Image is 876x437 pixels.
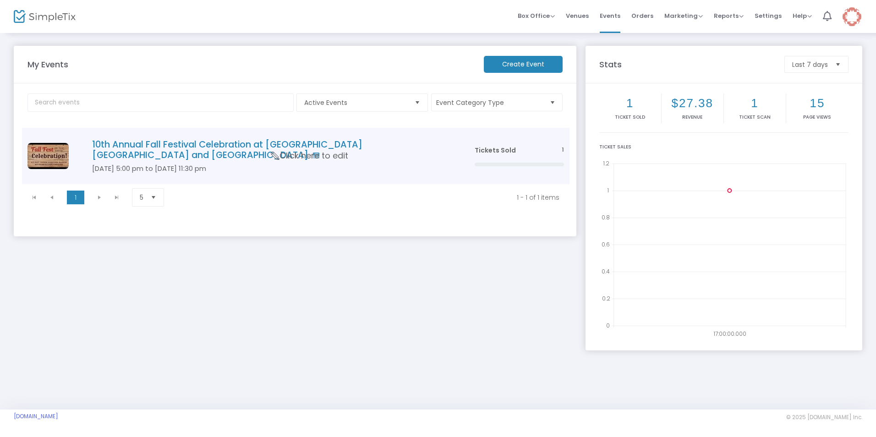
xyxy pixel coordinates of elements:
[411,94,424,111] button: Select
[832,56,844,72] button: Select
[27,93,294,112] input: Search events
[484,56,563,73] m-button: Create Event
[271,150,348,162] span: Click here to edit
[607,186,609,194] text: 1
[603,159,609,167] text: 1.2
[664,11,703,20] span: Marketing
[714,11,744,20] span: Reports
[755,4,782,27] span: Settings
[726,96,784,110] h2: 1
[475,146,516,155] span: Tickets Sold
[22,128,569,184] div: Data table
[601,114,659,120] p: Ticket sold
[602,213,610,221] text: 0.8
[663,114,722,120] p: Revenue
[562,146,564,154] span: 1
[304,98,407,107] span: Active Events
[431,93,563,111] button: Event Category Type
[181,193,560,202] kendo-pager-info: 1 - 1 of 1 items
[92,139,447,161] h4: 10th Annual Fall Festival Celebration at [GEOGRAPHIC_DATA] [GEOGRAPHIC_DATA] and [GEOGRAPHIC_DATA]
[726,114,784,120] p: Ticket Scan
[786,414,862,421] span: © 2025 [DOMAIN_NAME] Inc.
[788,96,847,110] h2: 15
[92,164,447,173] h5: [DATE] 5:00 pm to [DATE] 11:30 pm
[600,4,620,27] span: Events
[602,240,610,248] text: 0.6
[602,295,610,302] text: 0.2
[566,4,589,27] span: Venues
[601,96,659,110] h2: 1
[14,413,58,420] a: [DOMAIN_NAME]
[595,58,780,71] m-panel-title: Stats
[606,322,610,329] text: 0
[518,11,555,20] span: Box Office
[663,96,722,110] h2: $27.38
[140,193,143,202] span: 5
[788,114,847,120] p: Page Views
[599,143,849,150] div: Ticket Sales
[602,268,610,275] text: 0.4
[27,143,69,169] img: Cropfortix.jpg
[792,60,828,69] span: Last 7 days
[147,189,160,206] button: Select
[631,4,653,27] span: Orders
[23,58,479,71] m-panel-title: My Events
[713,330,746,338] text: 17:00:00.000
[793,11,812,20] span: Help
[67,191,84,204] span: Page 1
